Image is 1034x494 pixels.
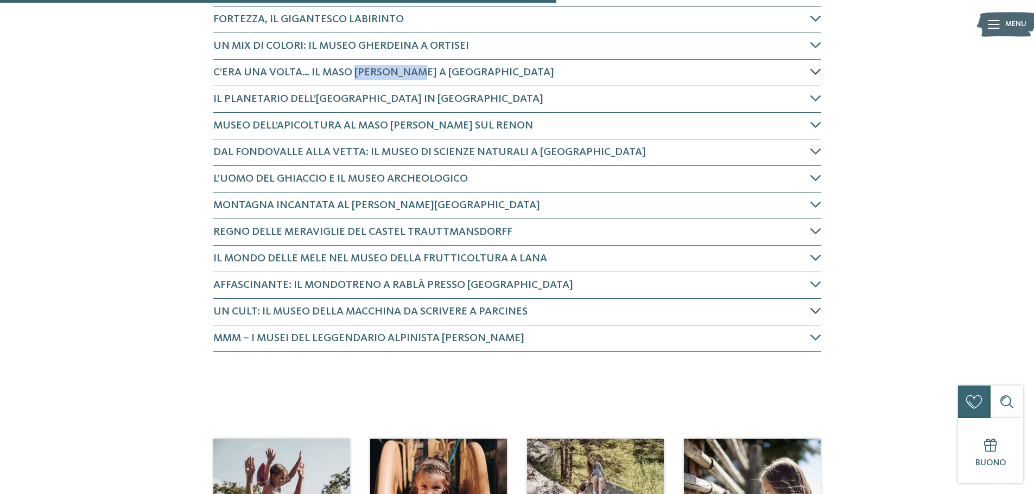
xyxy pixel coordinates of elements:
[213,94,543,105] span: Il planetario dell’[GEOGRAPHIC_DATA] in [GEOGRAPHIC_DATA]
[958,418,1023,483] a: Buono
[213,306,528,317] span: Un cult: il Museo della macchina da scrivere a Parcines
[213,41,469,52] span: Un mix di colori: il Museo Gherdeina a Ortisei
[213,147,646,158] span: Dal fondovalle alla vetta: il Museo di scienze naturali a [GEOGRAPHIC_DATA]
[213,253,547,264] span: Il mondo delle mele nel Museo della frutticoltura a Lana
[213,67,554,78] span: C’era una volta… Il Maso [PERSON_NAME] a [GEOGRAPHIC_DATA]
[975,459,1006,467] span: Buono
[213,280,573,291] span: Affascinante: il Mondotreno a Rablà presso [GEOGRAPHIC_DATA]
[213,174,468,184] span: L’uomo del ghiaccio e il museo archeologico
[213,200,540,211] span: Montagna incantata al [PERSON_NAME][GEOGRAPHIC_DATA]
[213,14,404,25] span: Fortezza, il gigantesco labirinto
[213,333,524,344] span: MMM – I musei del leggendario alpinista [PERSON_NAME]
[213,227,512,238] span: Regno delle meraviglie del Castel Trauttmansdorff
[213,120,533,131] span: Museo dell’apicoltura al Maso [PERSON_NAME] sul Renon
